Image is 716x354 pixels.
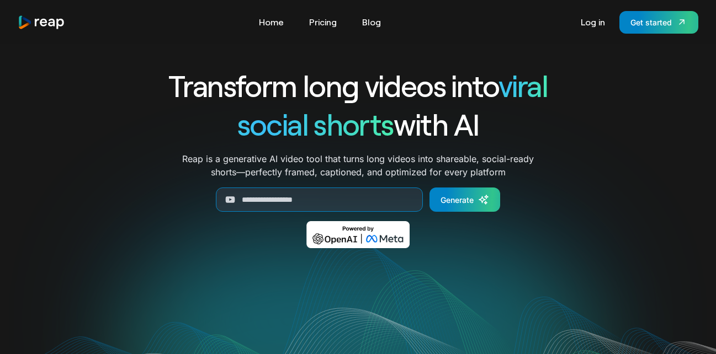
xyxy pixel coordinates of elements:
div: Get started [630,17,672,28]
img: reap logo [18,15,65,30]
a: Get started [619,11,698,34]
h1: with AI [129,105,588,143]
a: Blog [357,13,386,31]
h1: Transform long videos into [129,66,588,105]
span: social shorts [237,106,394,142]
a: Generate [429,187,500,212]
span: viral [498,67,548,103]
a: Home [253,13,289,31]
form: Generate Form [129,187,588,212]
a: home [18,15,65,30]
a: Log in [575,13,611,31]
img: Powered by OpenAI & Meta [306,221,410,248]
a: Pricing [304,13,342,31]
div: Generate [441,194,474,206]
p: Reap is a generative AI video tool that turns long videos into shareable, social-ready shorts—per... [182,152,534,179]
